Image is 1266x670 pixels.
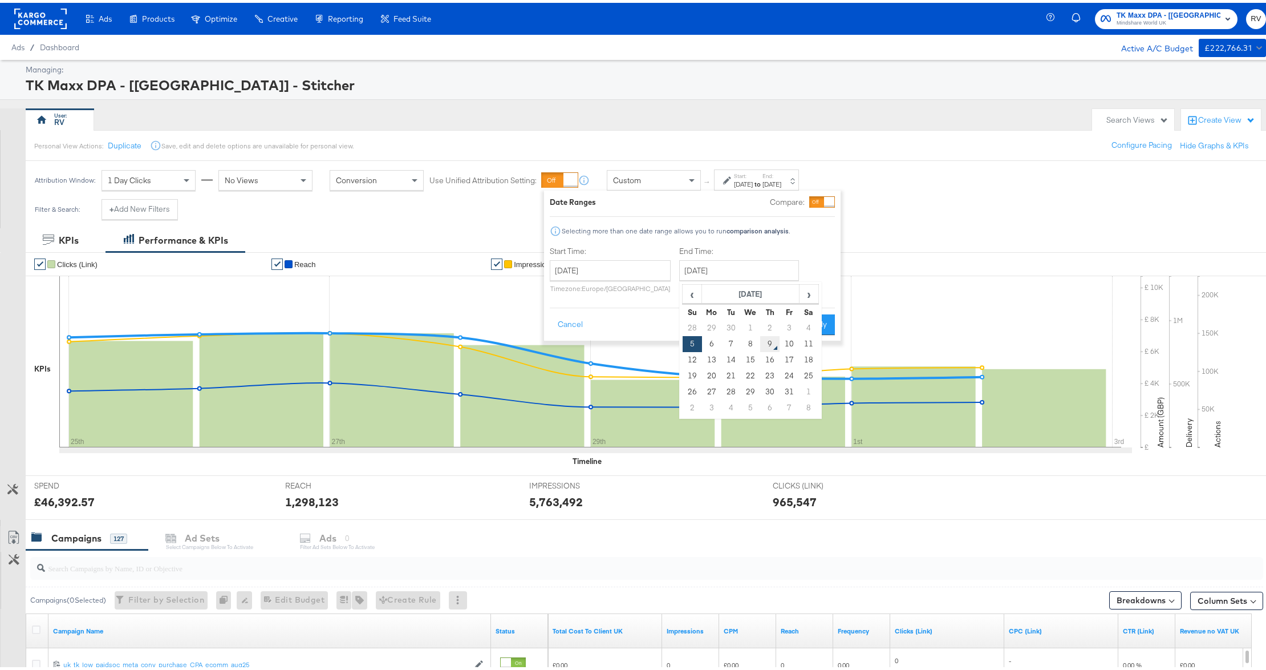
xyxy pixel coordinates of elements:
td: 16 [760,349,780,365]
div: Date Ranges [550,194,596,205]
label: Start: [734,169,753,177]
text: Actions [1212,418,1223,445]
td: 29 [702,317,721,333]
td: 8 [741,333,760,349]
td: 10 [780,333,799,349]
span: Mindshare World UK [1117,16,1220,25]
button: £222,766.31 [1199,36,1266,54]
div: Active A/C Budget [1109,36,1193,53]
div: Create View [1198,112,1255,123]
td: 2 [760,317,780,333]
td: 28 [721,381,741,397]
div: KPIs [34,361,51,372]
span: Reporting [328,11,363,21]
td: 21 [721,365,741,381]
input: Search Campaigns by Name, ID or Objective [45,550,1149,572]
td: 30 [760,381,780,397]
td: 14 [721,349,741,365]
span: Clicks (Link) [57,257,98,266]
div: £46,392.57 [34,491,95,507]
strong: to [753,177,762,185]
span: £0.00 [724,658,738,667]
div: TK Maxx DPA - [[GEOGRAPHIC_DATA]] - Stitcher [26,72,1263,92]
span: - [1009,653,1011,662]
td: 6 [702,333,721,349]
span: TK Maxx DPA - [[GEOGRAPHIC_DATA]] - Stitcher [1117,7,1220,19]
a: ✔ [34,256,46,267]
label: Compare: [770,194,805,205]
div: 0 [216,588,237,607]
a: Your campaign name. [53,624,486,633]
th: We [741,301,760,317]
a: The average cost you've paid to have 1,000 impressions of your ad. [724,624,772,633]
th: [DATE] [702,282,800,301]
td: 1 [799,381,818,397]
td: 15 [741,349,760,365]
td: 7 [780,397,799,413]
div: RV [55,114,65,125]
label: End Time: [679,243,804,254]
td: 29 [741,381,760,397]
a: ✔ [491,256,502,267]
td: 24 [780,365,799,381]
a: Shows the current state of your Ad Campaign. [496,624,543,633]
strong: comparison analysis [727,224,789,232]
td: 2 [683,397,702,413]
span: Reach [294,257,316,266]
span: 0 [895,653,898,662]
th: Th [760,301,780,317]
td: 20 [702,365,721,381]
td: 18 [799,349,818,365]
div: Save, edit and delete options are unavailable for personal view. [161,139,354,148]
div: Filter & Search: [34,203,80,211]
div: 5,763,492 [529,491,583,507]
a: The number of times your ad was served. On mobile apps an ad is counted as served the first time ... [667,624,715,633]
span: SPEND [34,478,120,489]
td: 7 [721,333,741,349]
text: Delivery [1184,415,1194,445]
div: Managing: [26,62,1263,72]
span: Ads [11,40,25,49]
td: 31 [780,381,799,397]
td: 4 [721,397,741,413]
td: 30 [721,317,741,333]
div: 965,547 [773,491,817,507]
span: Products [142,11,175,21]
span: Optimize [205,11,237,21]
span: Feed Suite [393,11,431,21]
a: The number of clicks on links appearing on your ad or Page that direct people to your sites off F... [895,624,1000,633]
div: Timeline [573,453,602,464]
strong: + [109,201,114,212]
td: 8 [799,397,818,413]
td: 11 [799,333,818,349]
span: Conversion [336,172,377,183]
a: The number of clicks received on a link in your ad divided by the number of impressions. [1123,624,1171,633]
span: Creative [267,11,298,21]
td: 4 [799,317,818,333]
td: 27 [702,381,721,397]
a: Total Cost To Client [553,624,658,633]
th: Tu [721,301,741,317]
text: Amount (GBP) [1155,394,1166,445]
td: 5 [741,397,760,413]
div: KPIs [59,231,79,244]
label: Use Unified Attribution Setting: [429,172,537,183]
button: RV [1246,6,1266,26]
th: Fr [780,301,799,317]
button: Hide Graphs & KPIs [1180,138,1249,148]
span: £0.00 [1180,658,1195,667]
td: 23 [760,365,780,381]
button: TK Maxx DPA - [[GEOGRAPHIC_DATA]] - StitcherMindshare World UK [1095,6,1237,26]
td: 12 [683,349,702,365]
label: End: [762,169,781,177]
td: 25 [799,365,818,381]
button: +Add New Filters [102,196,178,217]
th: Mo [702,301,721,317]
span: £0.00 [553,658,567,667]
button: Column Sets [1190,589,1263,607]
button: Duplicate [108,138,141,148]
td: 17 [780,349,799,365]
td: 3 [702,397,721,413]
div: uk_tk_low_paidsoc_meta_conv_purchase_CPA_ecomm_aug25 [63,657,469,667]
span: 0.00 % [1123,658,1142,667]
